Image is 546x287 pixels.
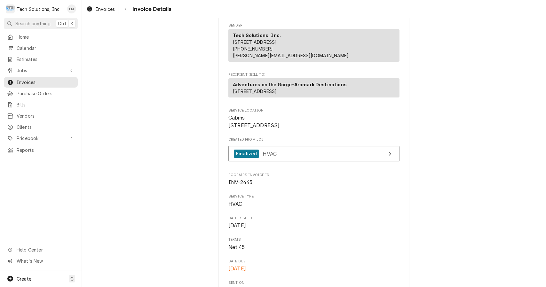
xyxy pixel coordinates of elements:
[228,259,400,273] div: Date Due
[17,258,74,264] span: What's New
[228,173,400,186] div: Roopairs Invoice ID
[15,20,51,27] span: Search anything
[17,45,75,51] span: Calendar
[6,4,15,13] div: Tech Solutions, Inc.'s Avatar
[120,4,131,14] button: Navigate back
[228,194,400,208] div: Service Type
[228,72,400,77] span: Recipient (Bill To)
[17,276,31,282] span: Create
[4,99,78,110] a: Bills
[234,150,259,158] div: Finalized
[228,114,400,129] span: Service Location
[228,266,246,272] span: [DATE]
[228,29,400,64] div: Sender
[228,23,400,28] span: Sender
[4,43,78,53] a: Calendar
[6,4,15,13] div: T
[228,108,400,129] div: Service Location
[228,137,400,165] div: Created From Job
[228,237,400,251] div: Terms
[17,246,74,253] span: Help Center
[17,90,75,97] span: Purchase Orders
[263,150,277,157] span: HVAC
[233,53,349,58] a: [PERSON_NAME][EMAIL_ADDRESS][DOMAIN_NAME]
[228,194,400,199] span: Service Type
[131,5,171,13] span: Invoice Details
[17,112,75,119] span: Vendors
[17,135,65,142] span: Pricebook
[71,20,74,27] span: K
[228,78,400,100] div: Recipient (Bill To)
[17,79,75,86] span: Invoices
[228,244,245,250] span: Net 45
[4,122,78,132] a: Clients
[233,39,277,45] span: [STREET_ADDRESS]
[228,222,400,229] span: Date Issued
[228,179,400,186] span: Roopairs Invoice ID
[17,147,75,153] span: Reports
[228,200,400,208] span: Service Type
[70,275,74,282] span: C
[233,89,277,94] span: [STREET_ADDRESS]
[4,111,78,121] a: Vendors
[228,146,400,162] a: View Job
[4,256,78,266] a: Go to What's New
[4,54,78,65] a: Estimates
[233,33,281,38] strong: Tech Solutions, Inc.
[228,237,400,242] span: Terms
[228,244,400,251] span: Terms
[17,34,75,40] span: Home
[67,4,76,13] div: LM
[84,4,117,14] a: Invoices
[67,4,76,13] div: Leah Meadows's Avatar
[228,78,400,97] div: Recipient (Bill To)
[17,6,60,12] div: Tech Solutions, Inc.
[228,216,400,221] span: Date Issued
[228,265,400,273] span: Date Due
[228,29,400,62] div: Sender
[228,280,400,285] span: Sent On
[228,259,400,264] span: Date Due
[17,67,65,74] span: Jobs
[17,124,75,130] span: Clients
[228,23,400,65] div: Invoice Sender
[228,108,400,113] span: Service Location
[228,216,400,229] div: Date Issued
[17,101,75,108] span: Bills
[58,20,66,27] span: Ctrl
[4,145,78,155] a: Reports
[4,77,78,88] a: Invoices
[228,173,400,178] span: Roopairs Invoice ID
[4,133,78,143] a: Go to Pricebook
[228,72,400,100] div: Invoice Recipient
[228,179,252,185] span: INV-2445
[233,82,347,87] strong: Adventures on the Gorge-Aramark Destinations
[4,32,78,42] a: Home
[228,222,246,229] span: [DATE]
[4,65,78,76] a: Go to Jobs
[17,56,75,63] span: Estimates
[228,137,400,142] span: Created From Job
[233,46,273,51] a: [PHONE_NUMBER]
[4,18,78,29] button: Search anythingCtrlK
[4,88,78,99] a: Purchase Orders
[4,244,78,255] a: Go to Help Center
[228,201,242,207] span: HVAC
[228,115,280,128] span: Cabins [STREET_ADDRESS]
[96,6,115,12] span: Invoices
